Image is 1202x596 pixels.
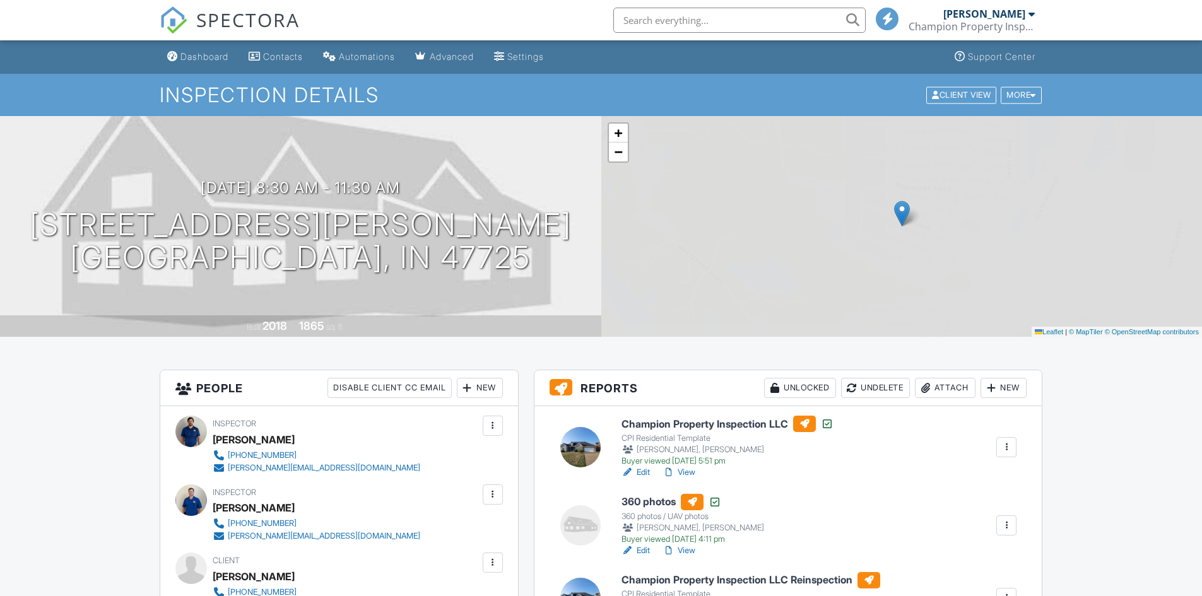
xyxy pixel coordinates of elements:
span: | [1065,328,1067,336]
span: sq. ft. [326,322,344,332]
h6: Champion Property Inspection LLC Reinspection [622,572,880,588]
a: Edit [622,466,650,479]
div: Support Center [968,51,1035,62]
a: © MapTiler [1069,328,1103,336]
a: SPECTORA [160,17,300,44]
img: Marker [894,201,910,226]
div: Undelete [841,378,910,398]
div: Automations [339,51,395,62]
a: View [663,466,695,479]
div: CPI Residential Template [622,433,834,443]
span: Client [213,556,240,565]
h6: Champion Property Inspection LLC [622,416,834,432]
div: Dashboard [180,51,228,62]
span: Built [247,322,261,332]
div: [PERSON_NAME], [PERSON_NAME] [622,443,834,456]
span: + [614,125,622,141]
span: SPECTORA [196,6,300,33]
a: [PHONE_NUMBER] [213,517,420,530]
div: New [457,378,503,398]
a: Edit [622,544,650,557]
div: 1865 [299,319,324,332]
div: [PHONE_NUMBER] [228,450,297,460]
div: [PHONE_NUMBER] [228,518,297,529]
a: Zoom out [609,143,628,161]
div: Settings [507,51,544,62]
div: Attach [915,378,975,398]
div: [PERSON_NAME] [213,567,295,586]
div: [PERSON_NAME] [213,498,295,517]
div: Buyer viewed [DATE] 5:51 pm [622,456,834,466]
span: Inspector [213,488,256,497]
h1: [STREET_ADDRESS][PERSON_NAME] [GEOGRAPHIC_DATA], IN 47725 [30,208,572,275]
span: Inspector [213,419,256,428]
div: More [1001,86,1042,103]
h1: Inspection Details [160,84,1043,106]
div: Advanced [430,51,474,62]
input: Search everything... [613,8,866,33]
div: [PERSON_NAME][EMAIL_ADDRESS][DOMAIN_NAME] [228,463,420,473]
div: [PERSON_NAME], [PERSON_NAME] [622,522,764,534]
div: Unlocked [764,378,836,398]
a: © OpenStreetMap contributors [1105,328,1199,336]
div: Champion Property Inspection LLC [909,20,1035,33]
a: Dashboard [162,45,233,69]
h3: [DATE] 8:30 am - 11:30 am [201,179,400,196]
a: Contacts [244,45,308,69]
span: − [614,144,622,160]
a: [PERSON_NAME][EMAIL_ADDRESS][DOMAIN_NAME] [213,462,420,474]
h3: People [160,370,518,406]
div: Disable Client CC Email [327,378,452,398]
a: [PERSON_NAME][EMAIL_ADDRESS][DOMAIN_NAME] [213,530,420,542]
div: 360 photos / UAV photos [622,511,764,522]
div: 2018 [262,319,287,332]
div: Buyer viewed [DATE] 4:11 pm [622,534,764,544]
h6: 360 photos [622,494,764,510]
a: Leaflet [1035,328,1063,336]
div: Contacts [263,51,303,62]
div: [PERSON_NAME] [943,8,1025,20]
a: Settings [489,45,549,69]
div: [PERSON_NAME][EMAIL_ADDRESS][DOMAIN_NAME] [228,531,420,541]
a: Zoom in [609,124,628,143]
div: [PERSON_NAME] [213,430,295,449]
a: Client View [925,90,999,99]
div: Client View [926,86,996,103]
a: Automations (Basic) [318,45,400,69]
a: 360 photos 360 photos / UAV photos [PERSON_NAME], [PERSON_NAME] Buyer viewed [DATE] 4:11 pm [622,494,764,544]
a: Champion Property Inspection LLC CPI Residential Template [PERSON_NAME], [PERSON_NAME] Buyer view... [622,416,834,466]
a: View [663,544,695,557]
div: New [981,378,1027,398]
img: The Best Home Inspection Software - Spectora [160,6,187,34]
h3: Reports [534,370,1042,406]
a: [PHONE_NUMBER] [213,449,420,462]
a: Support Center [950,45,1040,69]
a: Advanced [410,45,479,69]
